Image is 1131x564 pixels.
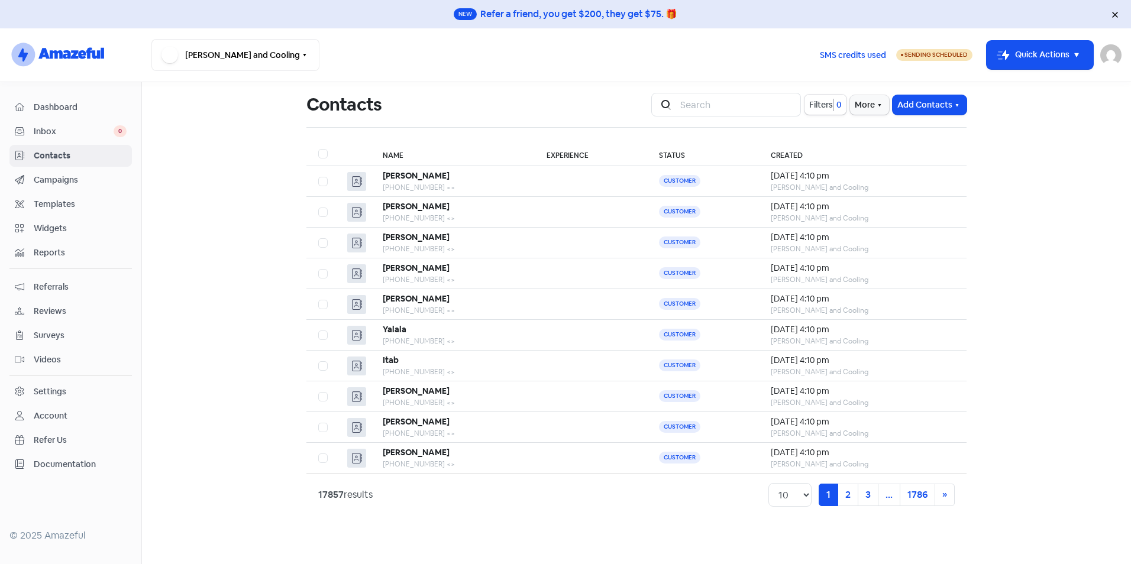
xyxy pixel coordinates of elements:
div: [PHONE_NUMBER] <> [383,213,524,223]
b: [PERSON_NAME] [383,232,450,242]
span: New [454,8,477,20]
div: [PERSON_NAME] and Cooling [771,428,955,439]
a: SMS credits used [810,48,896,60]
a: Refer Us [9,429,132,451]
div: [DATE] 4:10 pm [771,385,955,397]
button: [PERSON_NAME] and Cooling [151,39,319,71]
b: [PERSON_NAME] [383,293,450,304]
b: [PERSON_NAME] [383,170,450,181]
span: Customer [659,329,700,341]
span: Reviews [34,305,127,317]
strong: 17857 [318,488,344,501]
div: [PHONE_NUMBER] <> [383,459,524,469]
b: [PERSON_NAME] [383,416,450,427]
span: Customer [659,236,700,248]
span: Sending Scheduled [904,51,968,59]
span: Surveys [34,329,127,342]
span: Campaigns [34,174,127,186]
span: Reports [34,247,127,259]
a: Contacts [9,145,132,167]
a: Referrals [9,276,132,298]
b: [PERSON_NAME] [383,447,450,458]
b: [PERSON_NAME] [383,262,450,273]
span: Customer [659,452,700,463]
div: [PERSON_NAME] and Cooling [771,305,955,316]
img: User [1100,44,1122,66]
div: [DATE] 4:10 pm [771,170,955,182]
span: SMS credits used [820,49,886,61]
button: Filters0 [804,95,846,115]
span: Customer [659,175,700,187]
a: 2 [838,484,858,506]
a: Reviews [9,300,132,322]
div: [PERSON_NAME] and Cooling [771,367,955,377]
span: Customer [659,267,700,279]
a: Campaigns [9,169,132,191]
div: [DATE] 4:10 pm [771,446,955,459]
div: [PERSON_NAME] and Cooling [771,397,955,408]
a: Videos [9,349,132,371]
div: [PHONE_NUMBER] <> [383,428,524,439]
span: Dashboard [34,101,127,114]
div: [PERSON_NAME] and Cooling [771,336,955,346]
div: Refer a friend, you get $200, they get $75. 🎁 [480,7,677,21]
div: [PHONE_NUMBER] <> [383,244,524,254]
a: 1786 [900,484,935,506]
b: Yalala [383,324,406,335]
span: Customer [659,206,700,218]
a: Widgets [9,218,132,239]
div: [PERSON_NAME] and Cooling [771,213,955,223]
a: ... [878,484,900,506]
span: Customer [659,421,700,433]
span: Templates [34,198,127,210]
span: » [942,488,947,501]
div: [PHONE_NUMBER] <> [383,274,524,285]
a: Reports [9,242,132,264]
div: [DATE] 4:10 pm [771,323,955,336]
span: Widgets [34,222,127,235]
span: Documentation [34,458,127,471]
span: Refer Us [34,434,127,446]
div: [DATE] 4:10 pm [771,416,955,428]
a: 3 [858,484,878,506]
div: [DATE] 4:10 pm [771,231,955,244]
div: [DATE] 4:10 pm [771,262,955,274]
div: [PHONE_NUMBER] <> [383,367,524,377]
iframe: chat widget [1081,517,1119,552]
div: [PERSON_NAME] and Cooling [771,459,955,469]
div: results [318,488,373,502]
div: © 2025 Amazeful [9,529,132,543]
div: [PHONE_NUMBER] <> [383,397,524,408]
div: Settings [34,385,66,398]
div: [PHONE_NUMBER] <> [383,305,524,316]
div: [DATE] 4:10 pm [771,200,955,213]
a: Surveys [9,325,132,346]
div: [DATE] 4:10 pm [771,293,955,305]
span: Customer [659,390,700,402]
b: [PERSON_NAME] [383,201,450,212]
div: Account [34,410,67,422]
span: 0 [834,99,842,111]
th: Experience [535,142,647,166]
div: [PERSON_NAME] and Cooling [771,244,955,254]
a: Templates [9,193,132,215]
span: Contacts [34,150,127,162]
b: Itab [383,355,399,365]
span: Customer [659,298,700,310]
h1: Contacts [306,86,382,124]
div: [DATE] 4:10 pm [771,354,955,367]
button: Add Contacts [893,95,967,115]
div: [PERSON_NAME] and Cooling [771,182,955,193]
th: Status [647,142,758,166]
button: Quick Actions [987,41,1093,69]
span: Inbox [34,125,114,138]
span: Videos [34,354,127,366]
span: 0 [114,125,127,137]
div: [PHONE_NUMBER] <> [383,182,524,193]
a: Next [935,484,955,506]
a: 1 [819,484,838,506]
b: [PERSON_NAME] [383,385,450,396]
a: Sending Scheduled [896,48,972,62]
span: Customer [659,359,700,371]
span: Filters [809,99,833,111]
